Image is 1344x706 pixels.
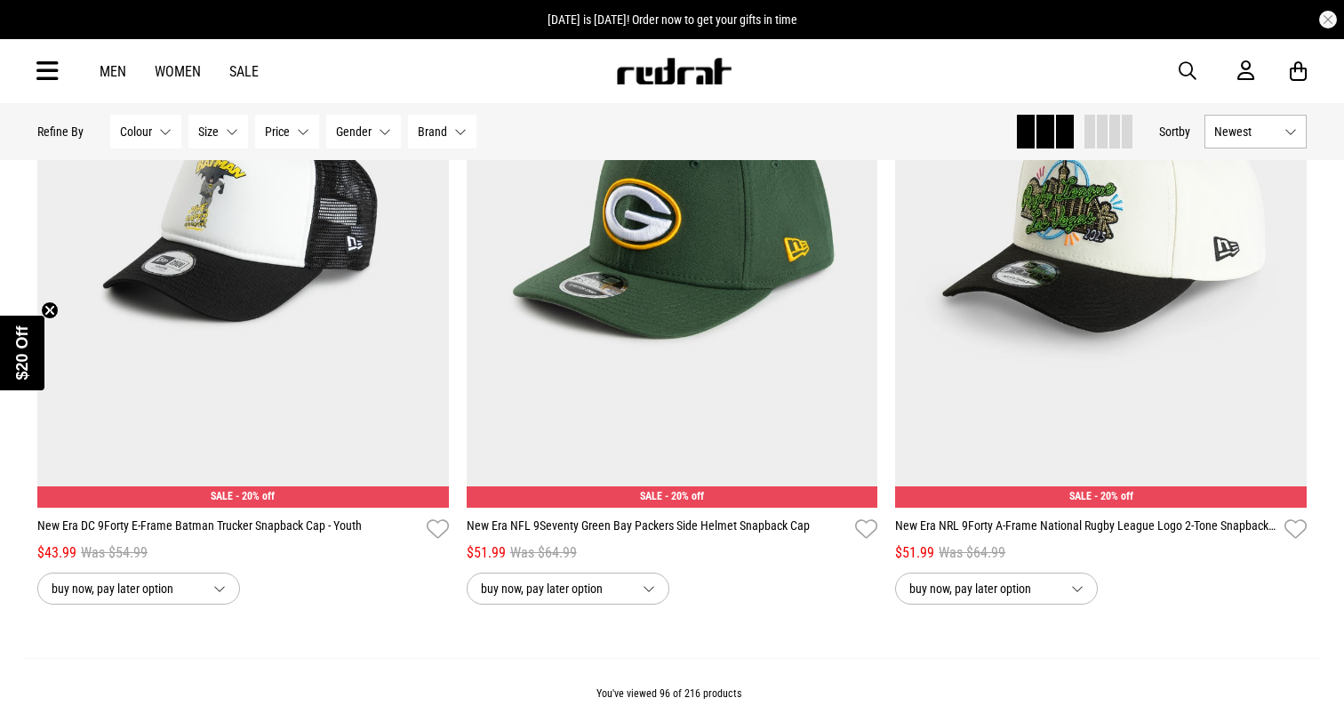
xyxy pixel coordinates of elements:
button: Gender [326,115,401,148]
button: Sortby [1159,121,1190,142]
span: SALE [640,490,662,502]
button: buy now, pay later option [895,573,1098,605]
span: You've viewed 96 of 216 products [596,687,741,700]
a: Women [155,63,201,80]
span: buy now, pay later option [909,578,1057,599]
span: SALE [211,490,233,502]
span: - 20% off [1094,490,1133,502]
a: Sale [229,63,259,80]
span: buy now, pay later option [481,578,628,599]
a: Men [100,63,126,80]
span: Brand [418,124,447,139]
a: New Era NFL 9Seventy Green Bay Packers Side Helmet Snapback Cap [467,517,849,542]
span: Was $64.99 [939,542,1005,564]
span: buy now, pay later option [52,578,199,599]
span: Was $64.99 [510,542,577,564]
span: $51.99 [467,542,506,564]
span: by [1179,124,1190,139]
button: Open LiveChat chat widget [14,7,68,60]
span: $51.99 [895,542,934,564]
button: buy now, pay later option [467,573,669,605]
span: Price [265,124,290,139]
button: buy now, pay later option [37,573,240,605]
span: [DATE] is [DATE]! Order now to get your gifts in time [548,12,797,27]
button: Size [188,115,248,148]
button: Colour [110,115,181,148]
span: SALE [1069,490,1092,502]
img: Redrat logo [615,58,732,84]
span: - 20% off [236,490,275,502]
button: Newest [1204,115,1307,148]
button: Price [255,115,319,148]
button: Close teaser [41,301,59,319]
a: New Era DC 9Forty E-Frame Batman Trucker Snapback Cap - Youth [37,517,420,542]
span: Size [198,124,219,139]
span: Was $54.99 [81,542,148,564]
span: - 20% off [665,490,704,502]
span: Gender [336,124,372,139]
span: Newest [1214,124,1277,139]
span: Colour [120,124,152,139]
a: New Era NRL 9Forty A-Frame National Rugby League Logo 2-Tone Snapback Cap [895,517,1277,542]
button: Brand [408,115,476,148]
p: Refine By [37,124,84,139]
span: $20 Off [13,325,31,380]
span: $43.99 [37,542,76,564]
